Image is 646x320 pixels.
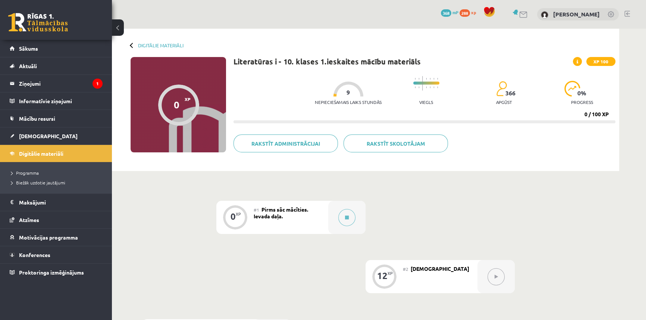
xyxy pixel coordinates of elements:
[19,75,103,92] legend: Ziņojumi
[19,115,55,122] span: Mācību resursi
[233,57,421,66] h1: Literatūras i - 10. klases 1.ieskaites mācību materiāls
[10,127,103,145] a: [DEMOGRAPHIC_DATA]
[426,86,427,88] img: icon-short-line-57e1e144782c952c97e751825c79c345078a6d821885a25fce030b3d8c18986b.svg
[577,90,587,96] span: 0 %
[411,265,469,272] span: [DEMOGRAPHIC_DATA]
[19,45,38,52] span: Sākums
[388,271,393,275] div: XP
[541,11,548,19] img: Ingus Riciks
[586,57,615,66] span: XP 100
[19,63,37,69] span: Aktuāli
[564,81,580,96] img: icon-progress-161ccf0a02000e728c5f80fcf4c31c7af3da0e1684b2b1d7c360e028c24a22f1.svg
[10,211,103,228] a: Atzīmes
[8,13,68,32] a: Rīgas 1. Tālmācības vidusskola
[185,96,191,102] span: XP
[460,9,480,15] a: 288 xp
[403,266,408,272] span: #2
[10,145,103,162] a: Digitālie materiāli
[174,99,179,110] div: 0
[11,170,39,176] span: Programma
[254,207,259,213] span: #1
[426,78,427,80] img: icon-short-line-57e1e144782c952c97e751825c79c345078a6d821885a25fce030b3d8c18986b.svg
[419,99,433,105] p: Viegls
[10,246,103,263] a: Konferences
[254,206,308,219] span: Pirms sāc mācīties. Ievada daļa.
[452,9,458,15] span: mP
[19,150,63,157] span: Digitālie materiāli
[437,78,438,80] img: icon-short-line-57e1e144782c952c97e751825c79c345078a6d821885a25fce030b3d8c18986b.svg
[11,169,104,176] a: Programma
[19,133,78,139] span: [DEMOGRAPHIC_DATA]
[496,99,512,105] p: apgūst
[430,78,430,80] img: icon-short-line-57e1e144782c952c97e751825c79c345078a6d821885a25fce030b3d8c18986b.svg
[10,264,103,281] a: Proktoringa izmēģinājums
[422,76,423,91] img: icon-long-line-d9ea69661e0d244f92f715978eff75569469978d946b2353a9bb055b3ed8787d.svg
[19,92,103,110] legend: Informatīvie ziņojumi
[11,179,104,186] a: Biežāk uzdotie jautājumi
[19,194,103,211] legend: Maksājumi
[441,9,451,17] span: 368
[571,99,593,105] p: progress
[505,90,515,96] span: 366
[441,9,458,15] a: 368 mP
[233,134,338,152] a: Rakstīt administrācijai
[315,99,382,105] p: Nepieciešamais laiks stundās
[430,86,430,88] img: icon-short-line-57e1e144782c952c97e751825c79c345078a6d821885a25fce030b3d8c18986b.svg
[553,10,600,18] a: [PERSON_NAME]
[415,78,415,80] img: icon-short-line-57e1e144782c952c97e751825c79c345078a6d821885a25fce030b3d8c18986b.svg
[10,194,103,211] a: Maksājumi
[496,81,507,96] img: students-c634bb4e5e11cddfef0936a35e636f08e4e9abd3cc4e673bd6f9a4125e45ecb1.svg
[460,9,470,17] span: 288
[10,92,103,110] a: Informatīvie ziņojumi
[346,89,350,96] span: 9
[138,42,184,48] a: Digitālie materiāli
[11,180,65,186] span: Biežāk uzdotie jautājumi
[415,86,415,88] img: icon-short-line-57e1e144782c952c97e751825c79c345078a6d821885a25fce030b3d8c18986b.svg
[19,269,84,276] span: Proktoringa izmēģinājums
[344,134,448,152] a: Rakstīt skolotājam
[377,272,388,279] div: 12
[10,229,103,246] a: Motivācijas programma
[19,234,78,241] span: Motivācijas programma
[10,75,103,92] a: Ziņojumi1
[231,213,236,220] div: 0
[471,9,476,15] span: xp
[10,110,103,127] a: Mācību resursi
[10,40,103,57] a: Sākums
[236,212,241,216] div: XP
[10,57,103,75] a: Aktuāli
[92,79,103,89] i: 1
[19,251,50,258] span: Konferences
[19,216,39,223] span: Atzīmes
[437,86,438,88] img: icon-short-line-57e1e144782c952c97e751825c79c345078a6d821885a25fce030b3d8c18986b.svg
